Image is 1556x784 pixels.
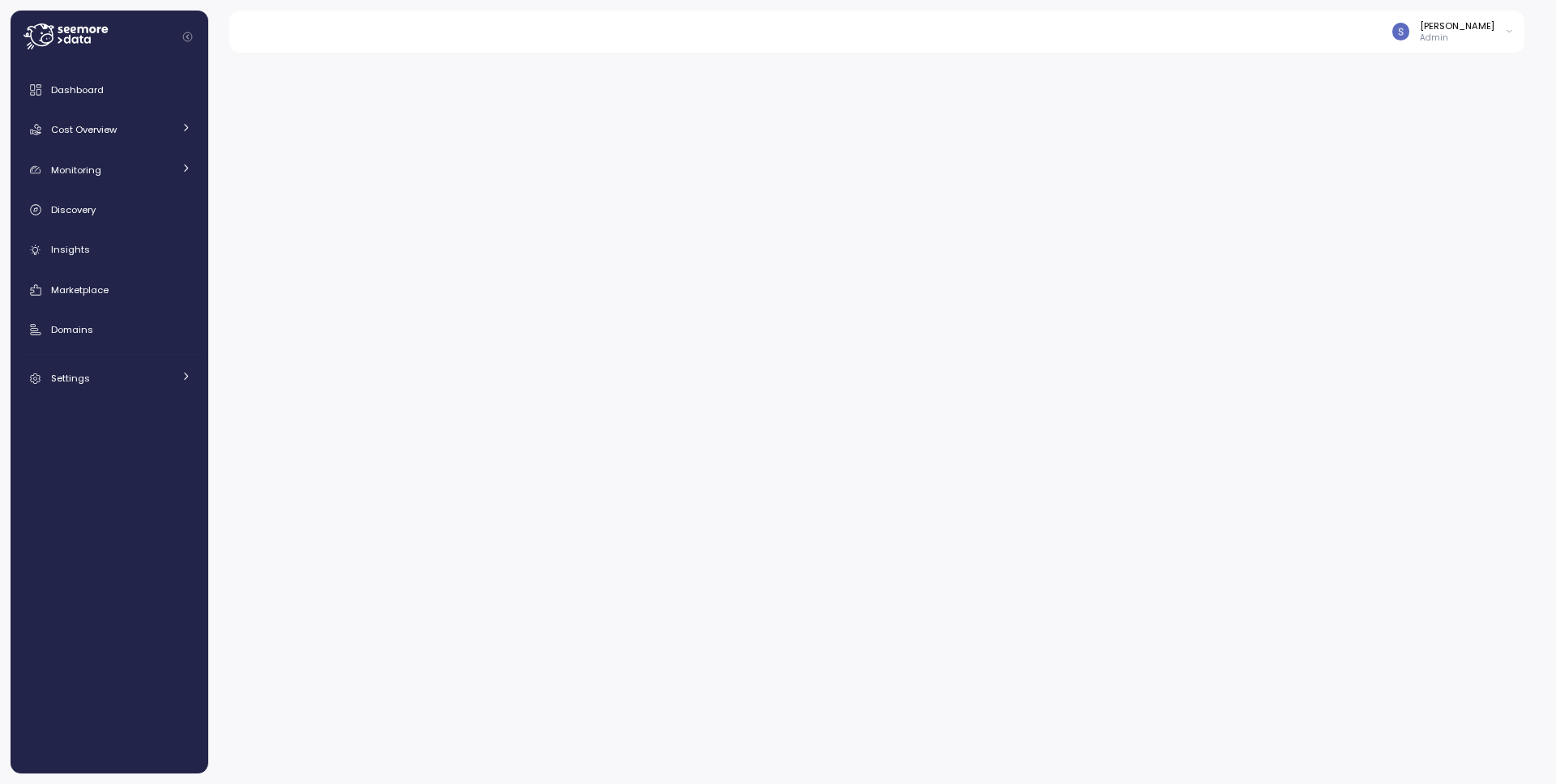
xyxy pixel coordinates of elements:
[51,243,90,256] span: Insights
[17,194,202,226] a: Discovery
[17,113,202,146] a: Cost Overview
[51,323,93,336] span: Domains
[51,203,96,216] span: Discovery
[17,274,202,306] a: Marketplace
[1392,23,1409,40] img: ACg8ocLCy7HMj59gwelRyEldAl2GQfy23E10ipDNf0SDYCnD3y85RA=s96-c
[51,372,90,385] span: Settings
[51,164,101,177] span: Monitoring
[51,283,109,296] span: Marketplace
[51,83,104,96] span: Dashboard
[1420,32,1494,44] p: Admin
[17,313,202,346] a: Domains
[17,362,202,394] a: Settings
[17,74,202,106] a: Dashboard
[1420,19,1494,32] div: [PERSON_NAME]
[51,123,117,136] span: Cost Overview
[17,234,202,266] a: Insights
[177,31,198,43] button: Collapse navigation
[17,154,202,186] a: Monitoring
